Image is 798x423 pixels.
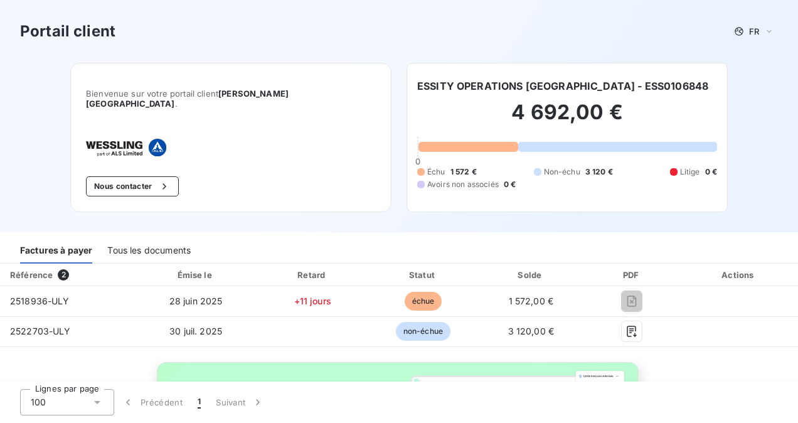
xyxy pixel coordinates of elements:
div: Émise le [137,269,254,281]
span: +11 jours [294,296,331,306]
span: [PERSON_NAME] [GEOGRAPHIC_DATA] [86,88,289,109]
span: 1 572 € [450,166,477,178]
img: Company logo [86,139,166,156]
div: Référence [10,270,53,280]
span: 2518936-ULY [10,296,70,306]
span: 0 [415,156,420,166]
span: FR [749,26,759,36]
span: 1 572,00 € [509,296,554,306]
span: 3 120,00 € [508,326,555,336]
span: 1 [198,396,201,409]
span: 28 juin 2025 [169,296,223,306]
h3: Portail client [20,20,115,43]
div: Retard [259,269,366,281]
span: non-échue [396,322,450,341]
span: Non-échu [544,166,580,178]
span: Bienvenue sur votre portail client . [86,88,376,109]
button: Suivant [208,389,272,415]
div: Solde [480,269,582,281]
span: 0 € [705,166,717,178]
div: Statut [371,269,475,281]
span: 30 juil. 2025 [169,326,222,336]
span: Litige [680,166,700,178]
div: Tous les documents [107,237,191,264]
span: échue [405,292,442,311]
div: Actions [683,269,795,281]
button: Précédent [114,389,190,415]
h6: ESSITY OPERATIONS [GEOGRAPHIC_DATA] - ESS0106848 [417,78,708,94]
span: 2 [58,269,69,281]
span: Échu [427,166,445,178]
div: PDF [587,269,678,281]
span: 2522703-ULY [10,326,71,336]
span: Avoirs non associés [427,179,499,190]
button: 1 [190,389,208,415]
span: 0 € [504,179,516,190]
div: Factures à payer [20,237,92,264]
h2: 4 692,00 € [417,100,717,137]
span: 3 120 € [585,166,613,178]
span: 100 [31,396,46,409]
button: Nous contacter [86,176,179,196]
